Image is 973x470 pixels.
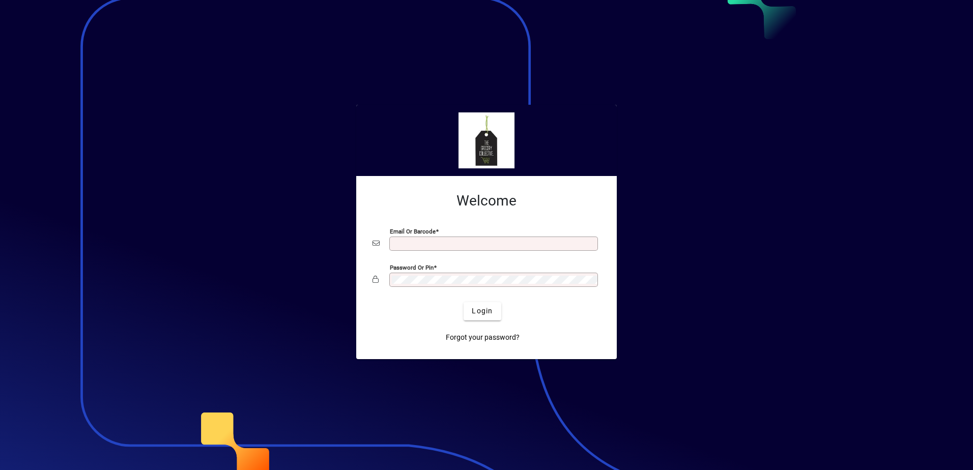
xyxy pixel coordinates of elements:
h2: Welcome [373,192,600,210]
span: Login [472,306,493,316]
mat-label: Password or Pin [390,263,434,271]
mat-label: Email or Barcode [390,227,436,234]
span: Forgot your password? [446,332,520,343]
button: Login [464,302,501,320]
a: Forgot your password? [442,329,524,347]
